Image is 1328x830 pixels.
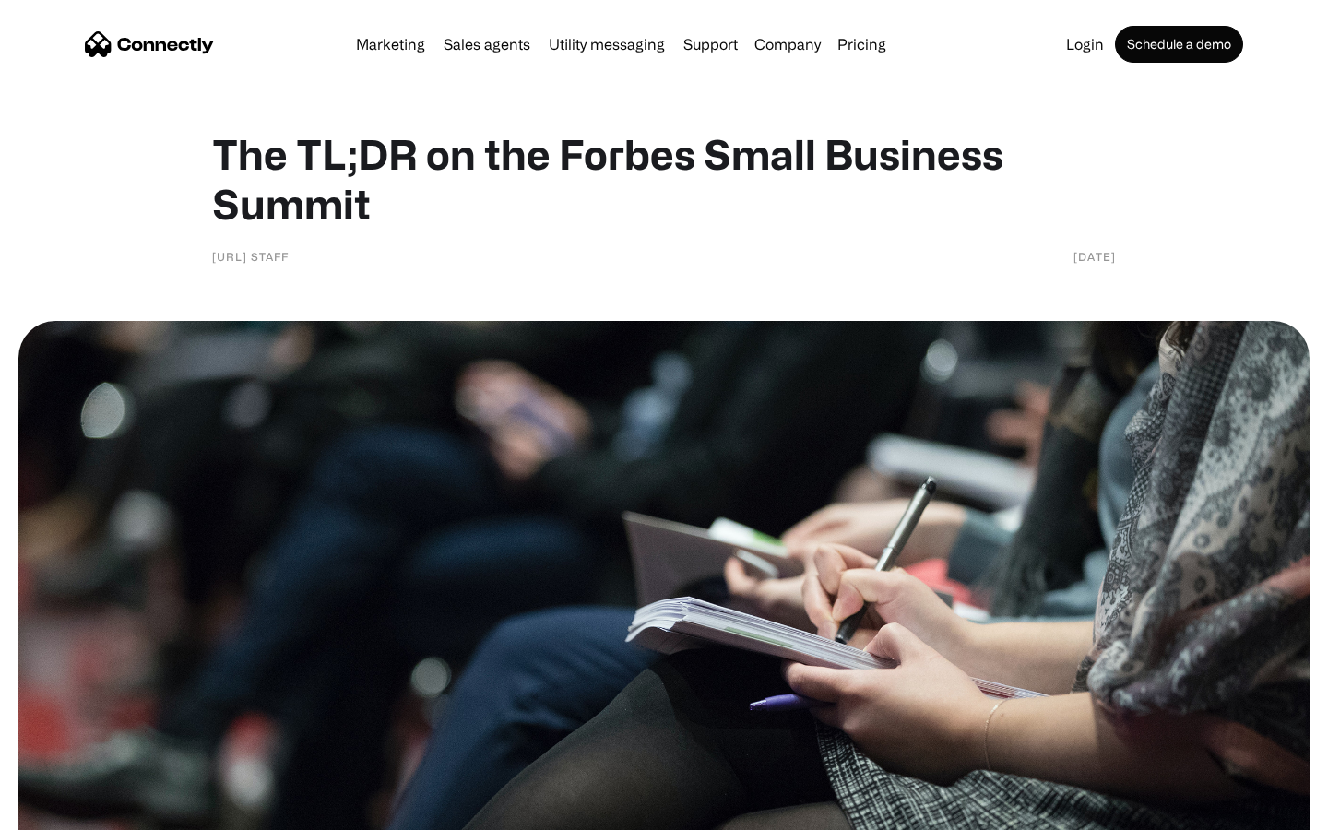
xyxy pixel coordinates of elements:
[212,247,289,266] div: [URL] Staff
[18,798,111,824] aside: Language selected: English
[436,37,538,52] a: Sales agents
[754,31,821,57] div: Company
[1115,26,1243,63] a: Schedule a demo
[541,37,672,52] a: Utility messaging
[1073,247,1116,266] div: [DATE]
[212,129,1116,229] h1: The TL;DR on the Forbes Small Business Summit
[830,37,894,52] a: Pricing
[349,37,433,52] a: Marketing
[676,37,745,52] a: Support
[37,798,111,824] ul: Language list
[1059,37,1111,52] a: Login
